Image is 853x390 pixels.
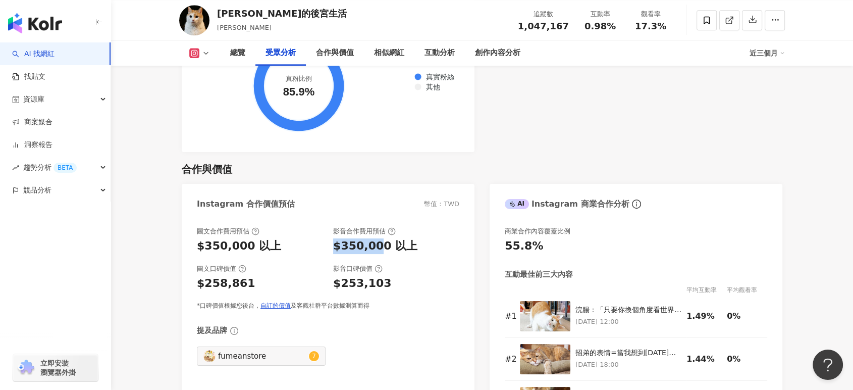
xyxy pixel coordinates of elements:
div: 合作與價值 [316,47,354,59]
div: 幣值：TWD [424,200,459,209]
div: 近三個月 [750,45,785,61]
span: rise [12,164,19,171]
div: fumeanstore [218,351,306,362]
span: info-circle [630,198,643,210]
img: 浣腸：「只要你換個角度看世界，就會跟我同方向喔！」 - 本週日8/3 是《阿瑪流浪記》嘉義場簽書會～ 8/3(日) 14:00~16:30 嘉義 新光三越垂楊店 1樓大廳 （嘉義市西區垂楊路72... [520,301,570,331]
img: logo [8,13,62,33]
div: AI [505,199,529,209]
span: 7 [312,353,316,360]
div: $350,000 以上 [333,238,417,254]
span: 0.98% [584,21,616,31]
div: 平均觀看率 [727,285,767,295]
img: KOL Avatar [203,350,216,362]
div: [PERSON_NAME]的後宮生活 [217,7,347,20]
span: 1,047,167 [518,21,569,31]
a: 自訂的價值 [260,302,291,309]
div: 相似網紅 [374,47,404,59]
div: 商業合作內容覆蓋比例 [505,227,570,236]
a: 商案媒合 [12,117,52,127]
div: 合作與價值 [182,162,232,176]
div: 1.44% [686,354,722,365]
span: 17.3% [635,21,666,31]
div: 55.8% [505,238,543,254]
p: [DATE] 12:00 [575,316,681,327]
div: $253,103 [333,276,392,291]
span: 競品分析 [23,179,51,202]
div: 互動分析 [424,47,455,59]
div: 互動最佳前三大內容 [505,269,573,280]
div: $258,861 [197,276,255,291]
div: 觀看率 [631,9,670,19]
div: *口碑價值根據您後台， 及客觀社群平台數據測算而得 [197,302,459,310]
div: 互動率 [581,9,619,19]
div: 圖文口碑價值 [197,264,246,273]
div: 平均互動率 [686,285,727,295]
div: 影音合作費用預估 [333,227,396,236]
div: Instagram 商業合作分析 [505,199,629,210]
div: 1.49% [686,311,722,322]
div: # 2 [505,354,515,365]
div: $350,000 以上 [197,238,281,254]
div: 圖文合作費用預估 [197,227,259,236]
sup: 7 [309,351,319,361]
div: 招弟的表情=當我想到[DATE]是星期一 - 倒數2天！ 《2026瑪瑪年曆組》早鳥優惠只到9/1 #預購連結在主頁 @fumeancat #全球皆可下單 #瑪瑪商行 [575,348,681,358]
a: searchAI 找網紅 [12,49,55,59]
div: 影音口碑價值 [333,264,383,273]
a: 洞察報告 [12,140,52,150]
span: 資源庫 [23,88,44,111]
span: [PERSON_NAME] [217,24,272,31]
div: BETA [54,163,77,173]
div: 總覽 [230,47,245,59]
span: 立即安裝 瀏覽器外掛 [40,359,76,377]
img: chrome extension [16,360,36,376]
span: 真實粉絲 [418,73,454,81]
div: Instagram 合作價值預估 [197,199,295,210]
div: # 1 [505,311,515,322]
img: KOL Avatar [179,5,209,35]
div: 0% [727,354,762,365]
span: 其他 [418,83,440,91]
p: [DATE] 18:00 [575,359,681,370]
span: 趨勢分析 [23,156,77,179]
div: 提及品牌 [197,325,227,336]
div: 浣腸：「只要你換個角度看世界，就會跟我同方向喔！」 - 本週日8/3 是《阿瑪流浪記》嘉義場簽書會～ 8/3(日) 14:00~16:30 [GEOGRAPHIC_DATA]大廳 （[STREE... [575,305,681,315]
a: 找貼文 [12,72,45,82]
span: info-circle [229,325,240,336]
div: 追蹤數 [518,9,569,19]
div: 受眾分析 [265,47,296,59]
a: chrome extension立即安裝 瀏覽器外掛 [13,354,98,381]
img: 招弟的表情=當我想到明天是星期一 - 倒數2天！ 《2026瑪瑪年曆組》早鳥優惠只到9/1 #預購連結在主頁 @fumeancat #全球皆可下單 #瑪瑪商行 [520,344,570,374]
div: 創作內容分析 [475,47,520,59]
iframe: Help Scout Beacon - Open [813,350,843,380]
div: 0% [727,311,762,322]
